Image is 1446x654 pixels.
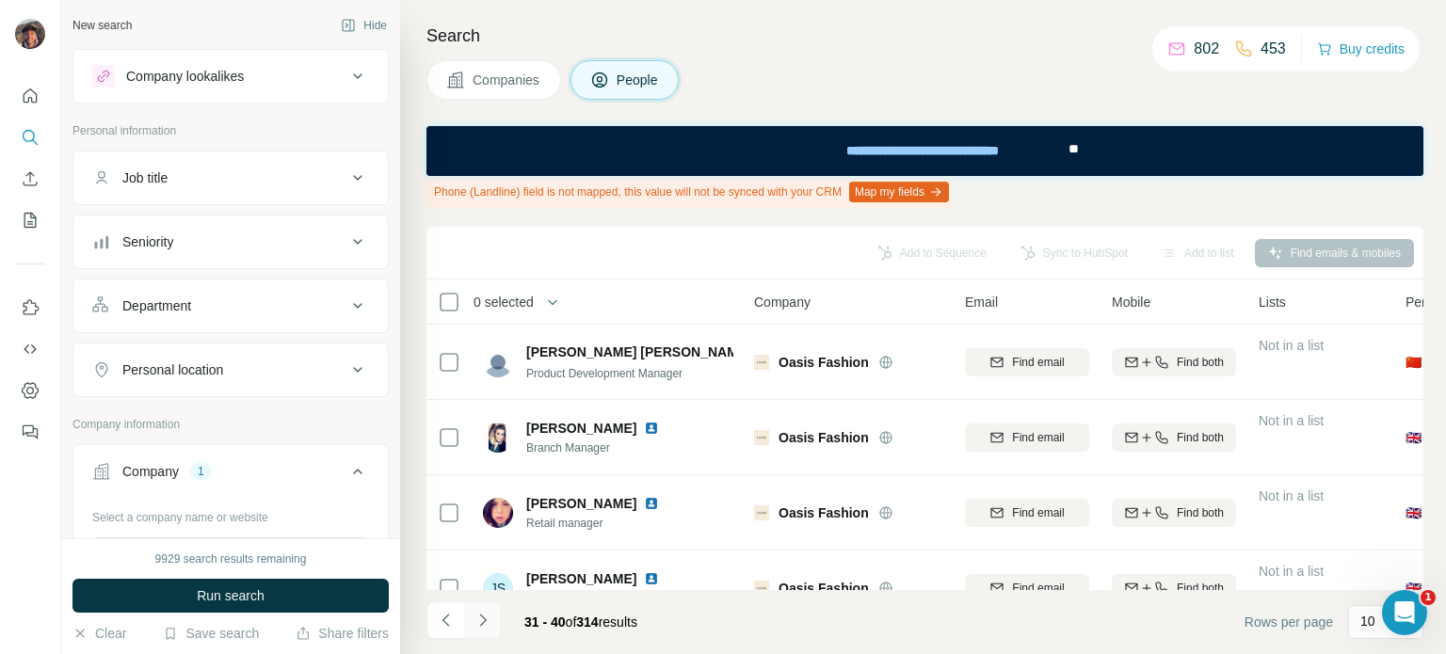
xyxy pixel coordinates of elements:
[1177,580,1224,597] span: Find both
[464,601,502,639] button: Navigate to next page
[1194,38,1219,60] p: 802
[72,624,126,643] button: Clear
[526,494,636,513] span: [PERSON_NAME]
[754,505,769,520] img: Logo of Oasis Fashion
[1245,613,1333,631] span: Rows per page
[426,23,1423,49] h4: Search
[483,347,513,377] img: Avatar
[73,347,388,392] button: Personal location
[1421,590,1436,605] span: 1
[474,293,534,311] span: 0 selected
[526,439,667,456] span: Branch Manager
[1012,580,1064,597] span: Find email
[779,428,869,447] span: Oasis Fashion
[15,79,45,113] button: Quick start
[1259,413,1324,428] span: Not in a list
[15,120,45,154] button: Search
[524,614,566,630] span: 31 - 40
[72,579,389,613] button: Run search
[15,291,45,325] button: Use Surfe on LinkedIn
[1112,348,1236,376] button: Find both
[15,374,45,407] button: Dashboard
[73,283,388,328] button: Department
[754,581,769,596] img: Logo of Oasis Fashion
[1382,590,1427,635] iframe: Intercom live chat
[1012,504,1064,521] span: Find email
[779,579,869,598] span: Oasis Fashion
[644,421,659,436] img: LinkedIn logo
[73,155,388,200] button: Job title
[965,499,1089,527] button: Find email
[524,614,637,630] span: results
[1406,503,1422,522] span: 🇬🇧
[473,71,541,89] span: Companies
[754,430,769,445] img: Logo of Oasis Fashion
[1259,488,1324,503] span: Not in a list
[163,624,259,643] button: Save search
[190,463,212,480] div: 1
[526,343,751,361] span: [PERSON_NAME] [PERSON_NAME]
[328,11,400,40] button: Hide
[72,416,389,433] p: Company information
[1112,499,1236,527] button: Find both
[1177,504,1224,521] span: Find both
[426,176,953,208] div: Phone (Landline) field is not mapped, this value will not be synced with your CRM
[197,586,265,605] span: Run search
[1259,338,1324,353] span: Not in a list
[72,122,389,139] p: Personal information
[644,496,659,511] img: LinkedIn logo
[1259,564,1324,579] span: Not in a list
[849,182,949,202] button: Map my fields
[15,19,45,49] img: Avatar
[526,419,636,438] span: [PERSON_NAME]
[526,515,667,532] span: Retail manager
[122,360,223,379] div: Personal location
[15,203,45,237] button: My lists
[1406,353,1422,372] span: 🇨🇳
[566,614,577,630] span: of
[15,332,45,366] button: Use Surfe API
[1317,36,1405,62] button: Buy credits
[965,293,998,311] span: Email
[122,462,179,481] div: Company
[126,67,244,86] div: Company lookalikes
[617,71,660,89] span: People
[1012,354,1064,371] span: Find email
[15,162,45,196] button: Enrich CSV
[426,601,464,639] button: Navigate to previous page
[1112,423,1236,452] button: Find both
[1112,574,1236,602] button: Find both
[122,232,173,251] div: Seniority
[73,219,388,264] button: Seniority
[1259,293,1286,311] span: Lists
[644,571,659,586] img: LinkedIn logo
[483,423,513,453] img: Avatar
[779,353,869,372] span: Oasis Fashion
[1406,428,1422,447] span: 🇬🇧
[296,624,389,643] button: Share filters
[1261,38,1286,60] p: 453
[72,17,132,34] div: New search
[483,573,513,603] div: JS
[155,550,307,567] div: 9929 search results remaining
[426,126,1423,176] iframe: Banner
[122,296,191,315] div: Department
[122,168,168,187] div: Job title
[526,590,667,607] span: Store Manager
[1406,579,1422,598] span: 🇬🇧
[576,614,598,630] span: 314
[73,54,388,99] button: Company lookalikes
[1177,354,1224,371] span: Find both
[483,498,513,528] img: Avatar
[1177,429,1224,446] span: Find both
[1360,612,1375,630] p: 10
[15,415,45,449] button: Feedback
[754,293,811,311] span: Company
[1112,293,1150,311] span: Mobile
[779,503,869,522] span: Oasis Fashion
[526,569,636,588] span: [PERSON_NAME]
[965,574,1089,602] button: Find email
[73,449,388,502] button: Company1
[965,348,1089,376] button: Find email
